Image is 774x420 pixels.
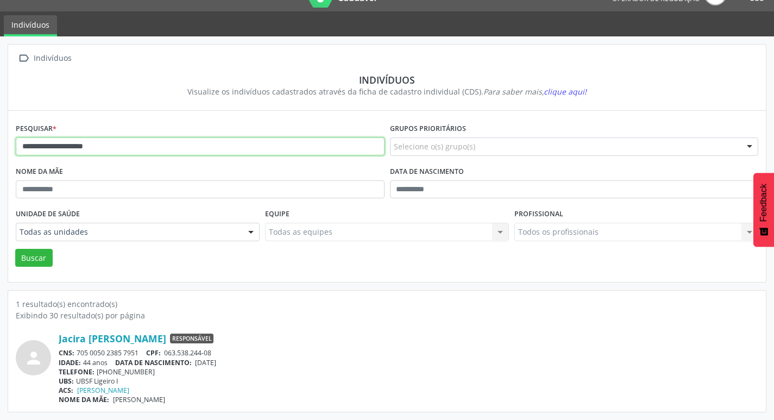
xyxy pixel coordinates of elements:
[59,395,109,404] span: NOME DA MÃE:
[16,121,56,137] label: Pesquisar
[59,348,74,358] span: CNS:
[59,386,73,395] span: ACS:
[59,348,758,358] div: 705 0050 2385 7951
[390,121,466,137] label: Grupos prioritários
[759,184,769,222] span: Feedback
[59,358,81,367] span: IDADE:
[4,15,57,36] a: Indivíduos
[170,334,213,343] span: Responsável
[146,348,161,358] span: CPF:
[20,227,237,237] span: Todas as unidades
[23,74,751,86] div: Indivíduos
[16,298,758,310] div: 1 resultado(s) encontrado(s)
[24,348,43,368] i: person
[390,164,464,180] label: Data de nascimento
[23,86,751,97] div: Visualize os indivíduos cadastrados através da ficha de cadastro individual (CDS).
[544,86,587,97] span: clique aqui!
[16,51,32,66] i: 
[195,358,216,367] span: [DATE]
[15,249,53,267] button: Buscar
[16,164,63,180] label: Nome da mãe
[59,377,74,386] span: UBS:
[32,51,73,66] div: Indivíduos
[59,367,758,377] div: [PHONE_NUMBER]
[16,206,80,223] label: Unidade de saúde
[753,173,774,247] button: Feedback - Mostrar pesquisa
[59,377,758,386] div: UBSF Ligeiro I
[59,358,758,367] div: 44 anos
[265,206,290,223] label: Equipe
[59,367,95,377] span: TELEFONE:
[16,310,758,321] div: Exibindo 30 resultado(s) por página
[514,206,563,223] label: Profissional
[77,386,129,395] a: [PERSON_NAME]
[483,86,587,97] i: Para saber mais,
[113,395,165,404] span: [PERSON_NAME]
[16,51,73,66] a:  Indivíduos
[115,358,192,367] span: DATA DE NASCIMENTO:
[394,141,475,152] span: Selecione o(s) grupo(s)
[164,348,211,358] span: 063.538.244-08
[59,333,166,344] a: Jacira [PERSON_NAME]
